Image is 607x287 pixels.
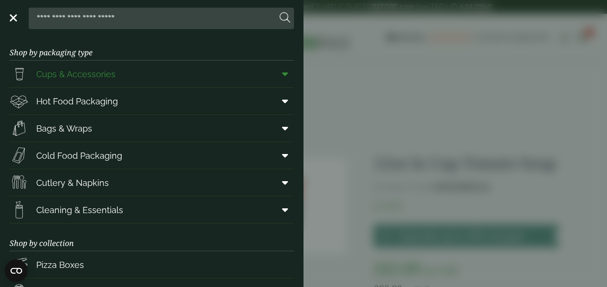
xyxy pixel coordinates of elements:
[10,224,294,251] h3: Shop by collection
[10,255,29,274] img: Pizza_boxes.svg
[10,251,294,278] a: Pizza Boxes
[10,64,29,83] img: PintNhalf_cup.svg
[36,122,92,135] span: Bags & Wraps
[36,204,123,216] span: Cleaning & Essentials
[10,119,29,138] img: Paper_carriers.svg
[36,149,122,162] span: Cold Food Packaging
[5,259,28,282] button: Open CMP widget
[10,88,294,114] a: Hot Food Packaging
[36,68,115,81] span: Cups & Accessories
[10,146,29,165] img: Sandwich_box.svg
[10,92,29,111] img: Deli_box.svg
[10,33,294,61] h3: Shop by packaging type
[10,61,294,87] a: Cups & Accessories
[10,173,29,192] img: Cutlery.svg
[10,142,294,169] a: Cold Food Packaging
[10,169,294,196] a: Cutlery & Napkins
[10,115,294,142] a: Bags & Wraps
[36,258,84,271] span: Pizza Boxes
[36,176,109,189] span: Cutlery & Napkins
[10,200,29,219] img: open-wipe.svg
[10,196,294,223] a: Cleaning & Essentials
[36,95,118,108] span: Hot Food Packaging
